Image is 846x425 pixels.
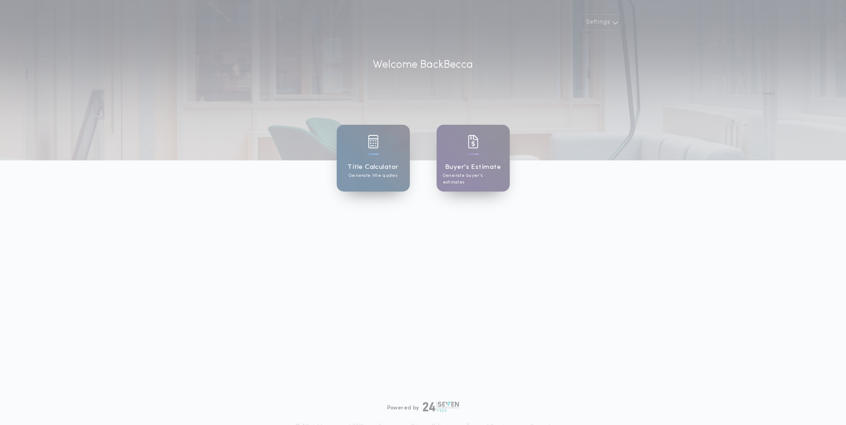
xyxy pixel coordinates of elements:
[445,162,501,172] h1: Buyer's Estimate
[423,401,459,412] img: logo
[368,135,379,148] img: card icon
[373,57,473,73] p: Welcome Back Becca
[443,172,503,186] p: Generate buyer's estimates
[468,135,479,148] img: card icon
[437,125,510,192] a: card iconBuyer's EstimateGenerate buyer's estimates
[349,172,397,179] p: Generate title quotes
[347,162,398,172] h1: Title Calculator
[387,401,459,412] div: Powered by
[580,14,622,30] button: Settings
[337,125,410,192] a: card iconTitle CalculatorGenerate title quotes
